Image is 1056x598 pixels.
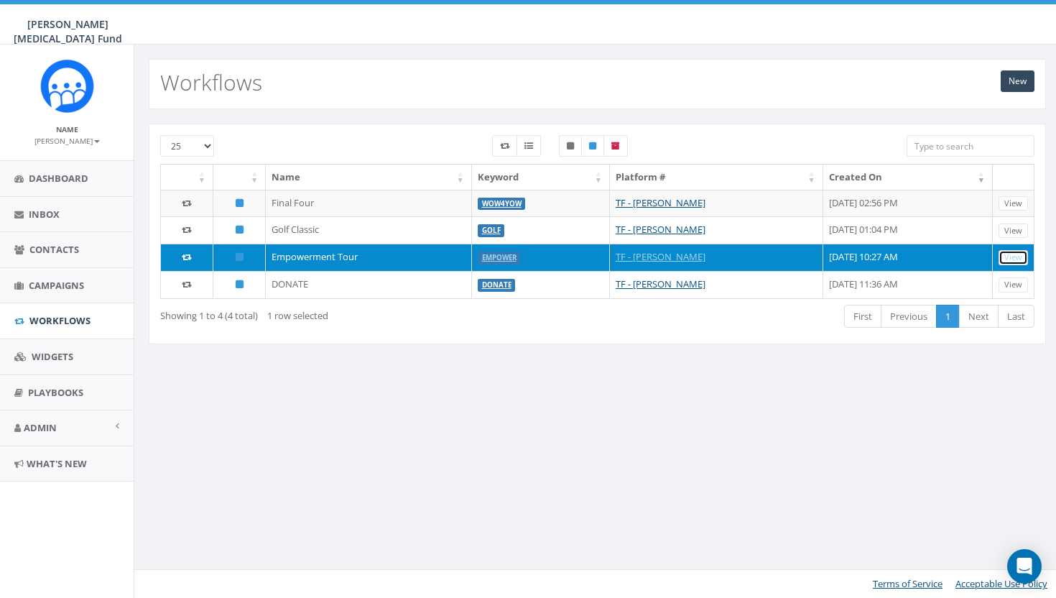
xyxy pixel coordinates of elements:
th: Platform #: activate to sort column ascending [610,165,823,190]
span: Playbooks [28,386,83,399]
label: Unpublished [559,135,582,157]
img: Rally_Corp_Logo_1.png [40,59,94,113]
a: TF - [PERSON_NAME] [616,250,705,263]
i: Published [236,280,244,289]
a: Acceptable Use Policy [955,577,1047,590]
a: TF - [PERSON_NAME] [616,196,705,209]
td: Final Four [266,190,471,217]
input: Type to search [907,135,1034,157]
th: : activate to sort column ascending [161,165,213,190]
span: Contacts [29,243,79,256]
a: First [844,305,881,328]
label: Workflow [492,135,517,157]
td: [DATE] 01:04 PM [823,216,993,244]
th: Name: activate to sort column ascending [266,165,471,190]
span: Workflows [29,314,91,327]
label: Published [581,135,604,157]
td: [DATE] 02:56 PM [823,190,993,217]
label: Menu [517,135,541,157]
span: Widgets [32,350,73,363]
td: [DATE] 10:27 AM [823,244,993,271]
a: 1 [936,305,960,328]
a: TF - [PERSON_NAME] [616,223,705,236]
span: Campaigns [29,279,84,292]
span: What's New [27,457,87,470]
a: New [1001,70,1034,92]
td: DONATE [266,271,471,298]
td: Golf Classic [266,216,471,244]
small: Name [56,124,78,134]
div: Open Intercom Messenger [1007,549,1042,584]
h2: Workflows [160,70,262,94]
label: Archived [603,135,628,157]
span: 1 row selected [267,309,328,322]
a: Terms of Service [873,577,942,590]
a: View [999,224,1028,239]
span: Admin [24,421,57,434]
a: EMPOWER [482,253,517,262]
small: [PERSON_NAME] [34,136,100,146]
th: Keyword: activate to sort column ascending [472,165,610,190]
th: : activate to sort column ascending [213,165,266,190]
div: Showing 1 to 4 (4 total) [160,303,512,323]
a: Previous [881,305,937,328]
i: Published [236,252,244,262]
a: Last [998,305,1034,328]
a: Next [959,305,999,328]
a: View [999,277,1028,293]
span: Dashboard [29,172,88,185]
a: TF - [PERSON_NAME] [616,277,705,290]
a: Wow4Yow [482,199,522,208]
td: Empowerment Tour [266,244,471,271]
i: Published [236,198,244,208]
span: [PERSON_NAME] [MEDICAL_DATA] Fund [14,17,122,45]
a: View [999,196,1028,211]
a: DONATE [482,280,511,290]
th: Created On: activate to sort column ascending [823,165,993,190]
i: Published [236,225,244,234]
td: [DATE] 11:36 AM [823,271,993,298]
a: Golf [482,226,501,235]
span: Inbox [29,208,60,221]
a: [PERSON_NAME] [34,134,100,147]
a: View [999,250,1028,265]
